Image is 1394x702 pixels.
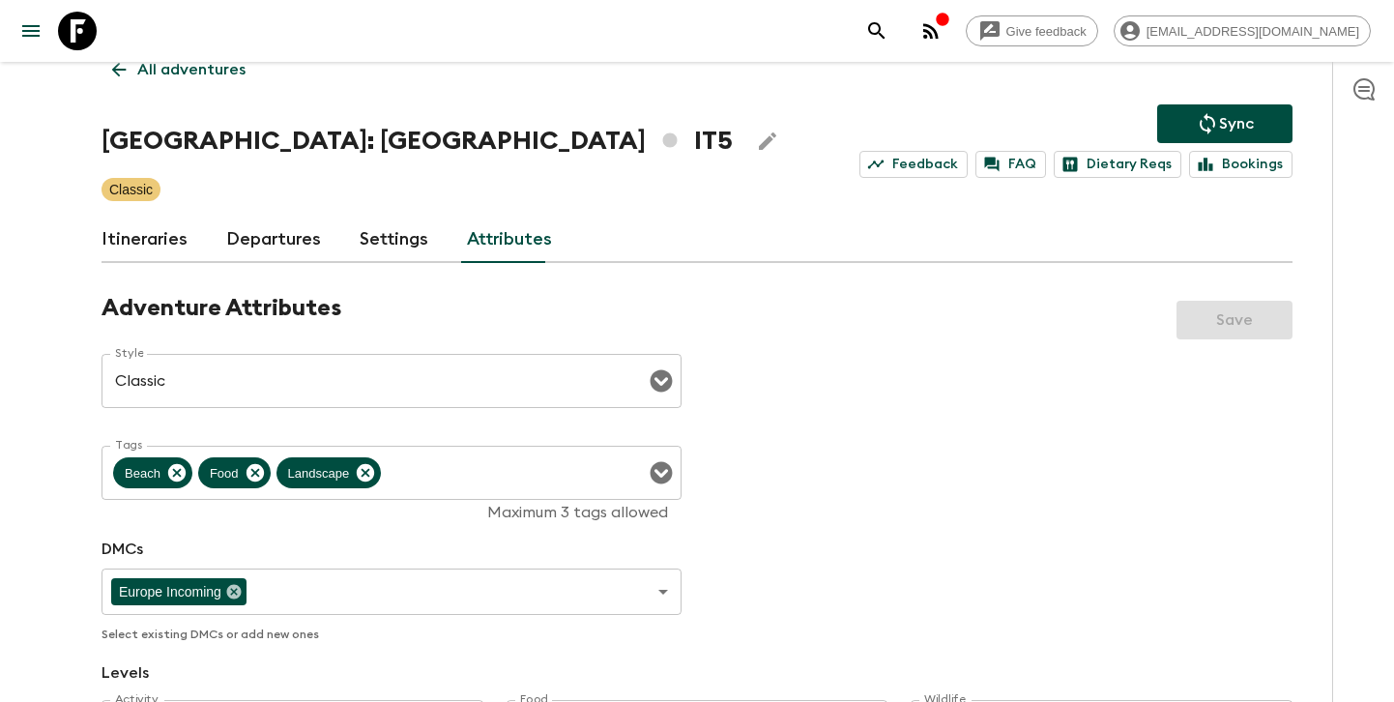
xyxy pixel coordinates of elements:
[360,217,428,263] a: Settings
[857,12,896,50] button: search adventures
[111,578,247,605] div: Europe Incoming
[12,12,50,50] button: menu
[113,462,172,484] span: Beach
[966,15,1098,46] a: Give feedback
[996,24,1097,39] span: Give feedback
[276,462,362,484] span: Landscape
[198,457,271,488] div: Food
[109,180,153,199] p: Classic
[102,122,733,161] h1: [GEOGRAPHIC_DATA]: [GEOGRAPHIC_DATA] IT5
[102,217,188,263] a: Itineraries
[1157,104,1292,143] button: Sync adventure departures to the booking engine
[1219,112,1254,135] p: Sync
[975,151,1046,178] a: FAQ
[102,538,682,561] p: DMCs
[648,459,675,486] button: Open
[102,294,341,323] h2: Adventure Attributes
[276,457,382,488] div: Landscape
[1054,151,1181,178] a: Dietary Reqs
[113,457,192,488] div: Beach
[102,661,1292,685] p: Levels
[467,217,552,263] a: Attributes
[226,217,321,263] a: Departures
[1189,151,1292,178] a: Bookings
[748,122,787,161] button: Edit Adventure Title
[1114,15,1371,46] div: [EMAIL_ADDRESS][DOMAIN_NAME]
[1136,24,1370,39] span: [EMAIL_ADDRESS][DOMAIN_NAME]
[102,50,256,89] a: All adventures
[102,623,682,646] p: Select existing DMCs or add new ones
[648,367,675,395] button: Open
[859,151,968,178] a: Feedback
[111,581,229,603] span: Europe Incoming
[115,437,142,453] label: Tags
[115,503,668,522] p: Maximum 3 tags allowed
[198,462,250,484] span: Food
[115,345,143,362] label: Style
[137,58,246,81] p: All adventures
